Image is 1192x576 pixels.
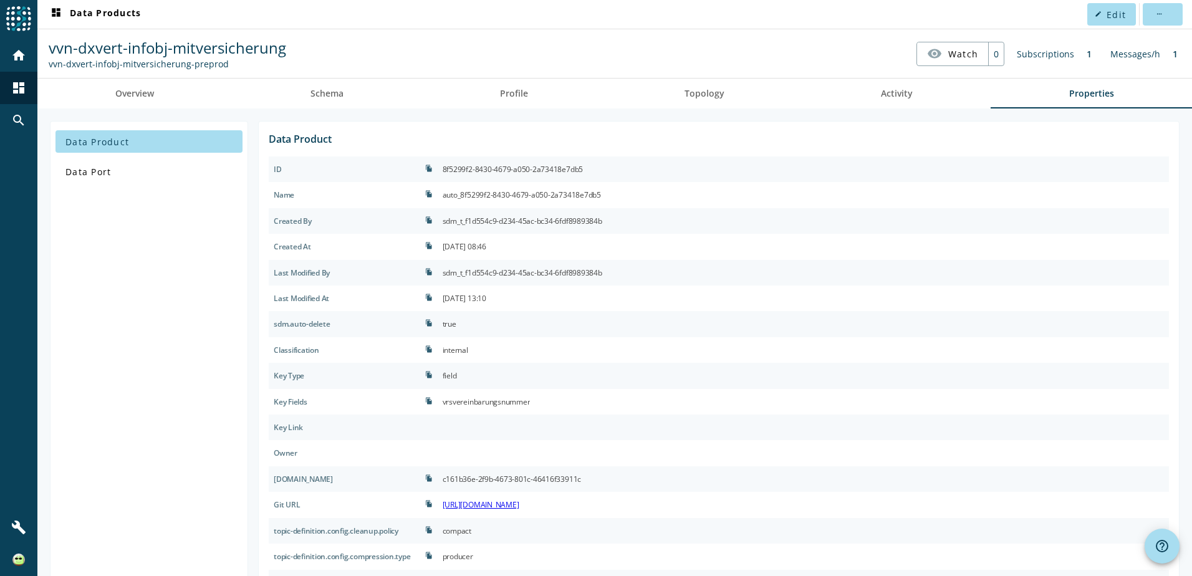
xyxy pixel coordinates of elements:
div: producer [443,549,473,564]
i: file_copy [425,216,433,224]
div: vrsvereinbarungsnummer [443,394,531,410]
div: sdm.custom.classification [269,337,420,363]
i: file_copy [425,500,433,507]
i: file_copy [425,268,433,276]
div: Messages/h [1104,42,1166,66]
mat-icon: more_horiz [1155,11,1162,17]
mat-icon: help_outline [1155,539,1170,554]
mat-icon: home [11,48,26,63]
div: field [443,368,457,383]
div: sdm.data.user.email [269,440,420,466]
span: Overview [115,89,154,98]
i: file_copy [425,474,433,482]
i: file_copy [425,319,433,327]
span: Schema [310,89,344,98]
div: topic-definition.config.cleanup.policy [269,518,420,544]
span: Edit [1107,9,1126,21]
div: internal [443,342,468,358]
div: [DATE] 08:46 [443,239,486,254]
span: Activity [881,89,913,98]
i: file_copy [425,552,433,559]
i: file_copy [425,526,433,534]
span: vvn-dxvert-infobj-mitversicherung [49,37,286,58]
i: file_copy [425,165,433,172]
div: auto_8f5299f2-8430-4679-a050-2a73418e7db5 [443,187,601,203]
div: 1 [1080,42,1098,66]
mat-icon: dashboard [49,7,64,22]
button: Data Products [44,3,146,26]
div: sdm.created.at [269,234,420,259]
div: sdm.custom.key_fields [269,389,420,415]
span: Data Product [65,136,129,148]
div: sdm.created.by [269,208,420,234]
div: Kafka Topic: vvn-dxvert-infobj-mitversicherung-preprod [49,58,286,70]
div: compact [443,523,471,539]
div: spoud.git.url [269,492,420,517]
div: sdm.modified.at [269,286,420,311]
div: 1 [1166,42,1184,66]
a: [URL][DOMAIN_NAME] [443,499,519,510]
div: sdm_t_f1d554c9-d234-45ac-bc34-6fdf8989384b [443,213,602,229]
div: sdm.custom.key [269,363,420,388]
button: Data Product [55,130,243,153]
span: Data Port [65,166,111,178]
div: sdm_t_f1d554c9-d234-45ac-bc34-6fdf8989384b [443,265,602,281]
div: true [443,316,456,332]
span: Topology [685,89,724,98]
img: 8ed1b500aa7f3b22211e874aaf9d1e0e [12,554,25,566]
div: topic-definition.config.compression.type [269,544,420,569]
div: Data Product [269,132,332,147]
div: sdm.name [269,182,420,208]
mat-icon: search [11,113,26,128]
i: file_copy [425,371,433,378]
div: Subscriptions [1011,42,1080,66]
div: sdm.owner.id [269,466,420,492]
span: Profile [500,89,528,98]
span: Properties [1069,89,1114,98]
mat-icon: dashboard [11,80,26,95]
span: Data Products [49,7,141,22]
mat-icon: visibility [927,46,942,61]
div: sdm.auto-delete [269,311,420,337]
i: file_copy [425,190,433,198]
div: sdm.modified.by [269,260,420,286]
button: Watch [917,42,988,65]
div: 0 [988,42,1004,65]
div: [DATE] 13:10 [443,290,486,306]
span: Watch [948,43,978,65]
img: spoud-logo.svg [6,6,31,31]
button: Data Port [55,160,243,183]
div: sdm.id [269,156,420,182]
i: file_copy [425,294,433,301]
div: sdm.custom.key_link [269,415,420,440]
div: 8f5299f2-8430-4679-a050-2a73418e7db5 [443,161,583,177]
mat-icon: build [11,520,26,535]
i: file_copy [425,345,433,353]
div: c161b36e-2f9b-4673-801c-46416f33911c [443,471,581,487]
mat-icon: edit [1095,11,1102,17]
i: file_copy [425,397,433,405]
i: file_copy [425,242,433,249]
button: Edit [1087,3,1136,26]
